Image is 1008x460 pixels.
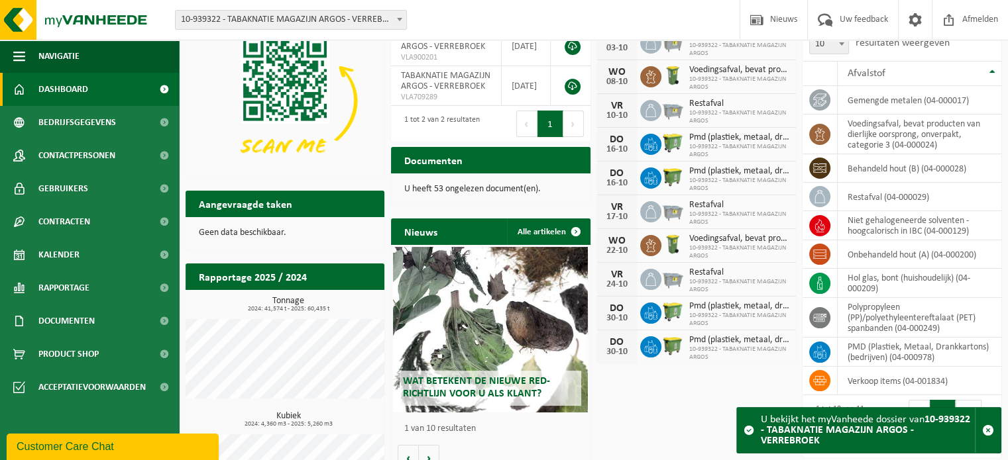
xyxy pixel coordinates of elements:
[403,376,550,399] span: Wat betekent de nieuwe RED-richtlijn voor u als klant?
[661,98,684,120] img: WB-2500-GAL-GY-01
[689,210,789,226] span: 10-939322 - TABAKNATIE MAGAZIJN ARGOS
[848,68,885,79] span: Afvalstof
[761,408,975,453] div: U bekijkt het myVanheede dossier van
[661,300,684,323] img: WB-0660-HPE-GN-50
[391,218,451,244] h2: Nieuws
[401,92,491,103] span: VLA709289
[761,414,970,446] strong: 10-939322 - TABAKNATIE MAGAZIJN ARGOS - VERREBROEK
[393,247,588,412] a: Wat betekent de nieuwe RED-richtlijn voor u als klant?
[604,77,630,87] div: 08-10
[810,35,848,54] span: 10
[398,109,480,138] div: 1 tot 2 van 2 resultaten
[192,306,384,312] span: 2024: 41,574 t - 2025: 60,435 t
[563,111,584,137] button: Next
[604,101,630,111] div: VR
[661,30,684,53] img: WB-2500-GAL-GY-01
[604,236,630,246] div: WO
[838,115,1001,154] td: voedingsafval, bevat producten van dierlijke oorsprong, onverpakt, categorie 3 (04-000024)
[604,145,630,154] div: 16-10
[689,278,789,294] span: 10-939322 - TABAKNATIE MAGAZIJN ARGOS
[38,73,88,106] span: Dashboard
[689,143,789,159] span: 10-939322 - TABAKNATIE MAGAZIJN ARGOS
[604,212,630,222] div: 17-10
[838,240,1001,269] td: onbehandeld hout (A) (04-000200)
[38,172,88,205] span: Gebruikers
[604,347,630,357] div: 30-10
[838,298,1001,338] td: polypropyleen (PP)/polyethyleentereftalaat (PET) spanbanden (04-000249)
[838,211,1001,240] td: niet gehalogeneerde solventen - hoogcalorisch in IBC (04-000129)
[176,11,406,29] span: 10-939322 - TABAKNATIE MAGAZIJN ARGOS - VERREBROEK
[689,132,789,143] span: Pmd (plastiek, metaal, drankkartons) (bedrijven)
[604,337,630,347] div: DO
[199,228,371,238] p: Geen data beschikbaar.
[930,400,956,426] button: 1
[192,421,384,428] span: 2024: 4,360 m3 - 2025: 5,260 m3
[38,40,80,73] span: Navigatie
[38,139,115,172] span: Contactpersonen
[604,269,630,280] div: VR
[604,67,630,77] div: WO
[401,71,490,91] span: TABAKNATIE MAGAZIJN ARGOS - VERREBROEK
[401,31,490,52] span: TABAKNATIE MAGAZIJN ARGOS - VERREBROEK
[689,42,789,58] span: 10-939322 - TABAKNATIE MAGAZIJN ARGOS
[604,111,630,120] div: 10-10
[838,367,1001,395] td: verkoop items (04-001834)
[661,64,684,87] img: WB-0140-HPE-GN-50
[604,280,630,289] div: 24-10
[604,134,630,145] div: DO
[838,154,1001,183] td: behandeld hout (B) (04-000028)
[838,269,1001,298] td: hol glas, bont (huishoudelijk) (04-000209)
[689,177,789,193] span: 10-939322 - TABAKNATIE MAGAZIJN ARGOS
[404,185,577,194] p: U heeft 53 ongelezen document(en).
[186,26,384,175] img: Download de VHEPlus App
[186,191,306,216] h2: Aangevraagde taken
[689,244,789,260] span: 10-939322 - TABAKNATIE MAGAZIJN ARGOS
[38,371,146,404] span: Acceptatievoorwaarden
[689,234,789,244] span: Voedingsafval, bevat producten van dierlijke oorsprong, onverpakt, categorie 3
[604,303,630,314] div: DO
[604,314,630,323] div: 30-10
[286,289,383,316] a: Bekijk rapportage
[502,26,551,66] td: [DATE]
[186,263,320,289] h2: Rapportage 2025 / 2024
[38,205,90,238] span: Contracten
[175,10,407,30] span: 10-939322 - TABAKNATIE MAGAZIJN ARGOS - VERREBROEK
[516,111,537,137] button: Previous
[661,334,684,357] img: WB-1100-HPE-GN-50
[956,400,981,426] button: 2
[192,297,384,312] h3: Tonnage
[404,424,583,434] p: 1 van 10 resultaten
[689,312,789,328] span: 10-939322 - TABAKNATIE MAGAZIJN ARGOS
[689,109,789,125] span: 10-939322 - TABAKNATIE MAGAZIJN ARGOS
[689,335,789,345] span: Pmd (plastiek, metaal, drankkartons) (bedrijven)
[809,398,895,454] div: 1 tot 10 van 11 resultaten
[689,99,789,109] span: Restafval
[838,183,1001,211] td: restafval (04-000029)
[689,345,789,361] span: 10-939322 - TABAKNATIE MAGAZIJN ARGOS
[838,338,1001,367] td: PMD (Plastiek, Metaal, Drankkartons) (bedrijven) (04-000978)
[604,44,630,53] div: 03-10
[537,111,563,137] button: 1
[38,106,116,139] span: Bedrijfsgegevens
[192,412,384,428] h3: Kubiek
[689,65,789,75] span: Voedingsafval, bevat producten van dierlijke oorsprong, onverpakt, categorie 3
[502,66,551,106] td: [DATE]
[661,233,684,255] img: WB-0140-HPE-GN-50
[604,202,630,212] div: VR
[909,400,930,426] button: Previous
[604,168,630,179] div: DO
[661,165,684,188] img: WB-1100-HPE-GN-50
[661,267,684,289] img: WB-2500-GAL-GY-01
[856,38,950,48] label: resultaten weergeven
[689,200,789,210] span: Restafval
[401,52,491,63] span: VLA900201
[689,267,789,278] span: Restafval
[689,75,789,91] span: 10-939322 - TABAKNATIE MAGAZIJN ARGOS
[391,147,476,173] h2: Documenten
[661,199,684,222] img: WB-2500-GAL-GY-01
[661,132,684,154] img: WB-0660-HPE-GN-50
[507,218,589,245] a: Alle artikelen
[689,301,789,312] span: Pmd (plastiek, metaal, drankkartons) (bedrijven)
[38,304,95,338] span: Documenten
